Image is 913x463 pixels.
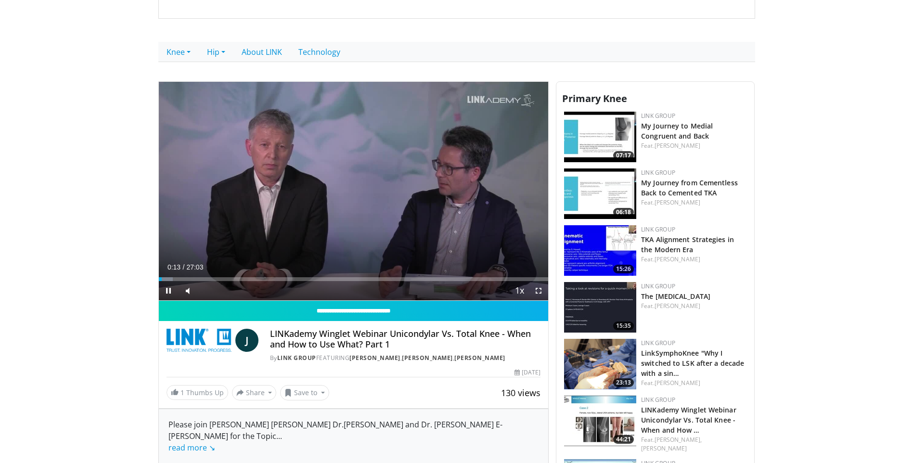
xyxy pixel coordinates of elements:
a: Knee [158,42,199,62]
a: [PERSON_NAME] [655,198,700,206]
a: Hip [199,42,233,62]
div: By FEATURING , , [270,354,540,362]
button: Mute [178,281,197,300]
a: [PERSON_NAME] [655,379,700,387]
video-js: Video Player [159,82,549,301]
a: 15:26 [564,225,636,276]
span: 15:26 [613,265,634,273]
a: My Journey to Medial Congruent and Back [641,121,713,141]
span: 130 views [501,387,540,399]
a: 44:21 [564,396,636,446]
div: Progress Bar [159,277,549,281]
a: 06:18 [564,168,636,219]
a: Technology [290,42,348,62]
img: d0ab9b2b-a620-49ec-b261-98432bd3b95c.150x105_q85_crop-smart_upscale.jpg [564,168,636,219]
a: LINK Group [641,339,675,347]
div: Feat. [641,379,746,387]
button: Playback Rate [510,281,529,300]
a: About LINK [233,42,290,62]
span: / [183,263,185,271]
span: 27:03 [186,263,203,271]
span: 1 [180,388,184,397]
span: 0:13 [167,263,180,271]
a: LINK Group [641,112,675,120]
span: 06:18 [613,208,634,217]
a: The [MEDICAL_DATA] [641,292,710,301]
a: 07:17 [564,112,636,162]
img: 7a6e82d9-ade1-4fe0-acd9-4ae943f08e9a.150x105_q85_crop-smart_upscale.jpg [564,396,636,446]
span: 07:17 [613,151,634,160]
span: 44:21 [613,435,634,444]
img: 3ae481c4-bb71-486e-adf4-2fddcf562bc6.150x105_q85_crop-smart_upscale.jpg [564,282,636,333]
div: Feat. [641,255,746,264]
a: LINK Group [641,225,675,233]
div: [DATE] [514,368,540,377]
img: LINK Group [167,329,231,352]
a: [PERSON_NAME] [454,354,505,362]
button: Save to [280,385,329,400]
a: 15:35 [564,282,636,333]
a: [PERSON_NAME] [655,255,700,263]
span: ... [168,431,282,453]
button: Pause [159,281,178,300]
a: TKA Alignment Strategies in the Modern Era [641,235,734,254]
a: [PERSON_NAME] [402,354,453,362]
a: My Journey from Cementless Back to Cemented TKA [641,178,738,197]
h4: LINKademy Winglet Webinar Unicondylar Vs. Total Knee - When and How to Use What? Part 1 [270,329,540,349]
span: Primary Knee [562,92,627,105]
span: 15:35 [613,322,634,330]
a: J [235,329,258,352]
button: Share [232,385,277,400]
img: 996abfc1-cbb0-4ade-a03d-4430906441a7.150x105_q85_crop-smart_upscale.jpg [564,112,636,162]
a: read more ↘ [168,442,215,453]
img: ffef59cb-452d-46af-a763-a43419a573d1.png.150x105_q85_crop-smart_upscale.png [564,339,636,389]
a: [PERSON_NAME] [641,444,687,452]
a: [PERSON_NAME], [655,436,702,444]
a: 1 Thumbs Up [167,385,228,400]
a: [PERSON_NAME] [655,302,700,310]
div: Feat. [641,141,746,150]
a: [PERSON_NAME] [655,141,700,150]
a: [PERSON_NAME] [349,354,400,362]
a: LINK Group [277,354,316,362]
a: 23:13 [564,339,636,389]
div: Please join [PERSON_NAME] [PERSON_NAME] Dr.[PERSON_NAME] and Dr. [PERSON_NAME] E-[PERSON_NAME] fo... [168,419,539,453]
a: LINK Group [641,282,675,290]
div: Feat. [641,436,746,453]
a: LinkSymphoKnee "Why I switched to LSK after a decade with a sin… [641,348,744,378]
a: LINKademy Winglet Webinar Unicondylar Vs. Total Knee - When and How … [641,405,736,435]
button: Fullscreen [529,281,548,300]
img: 9280245d-baef-4c0a-bb06-6ca7c930e227.150x105_q85_crop-smart_upscale.jpg [564,225,636,276]
div: Feat. [641,302,746,310]
span: 23:13 [613,378,634,387]
div: Feat. [641,198,746,207]
a: LINK Group [641,168,675,177]
a: LINK Group [641,396,675,404]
